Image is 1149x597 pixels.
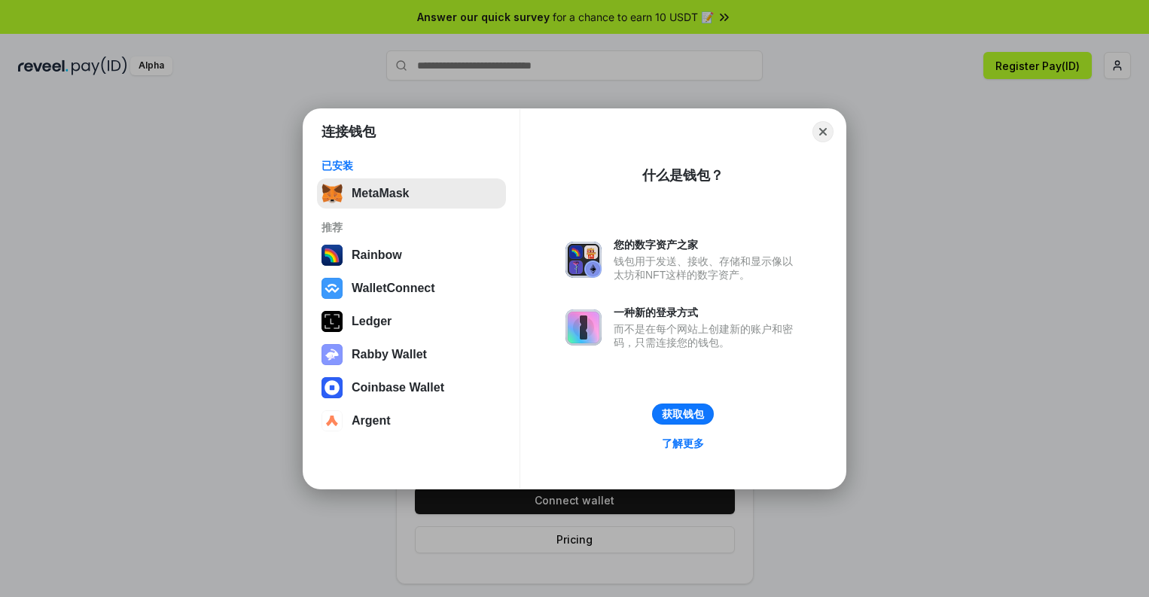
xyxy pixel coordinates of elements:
img: svg+xml,%3Csvg%20width%3D%22120%22%20height%3D%22120%22%20viewBox%3D%220%200%20120%20120%22%20fil... [322,245,343,266]
button: Coinbase Wallet [317,373,506,403]
div: Coinbase Wallet [352,381,444,394]
img: svg+xml,%3Csvg%20width%3D%2228%22%20height%3D%2228%22%20viewBox%3D%220%200%2028%2028%22%20fill%3D... [322,377,343,398]
img: svg+xml,%3Csvg%20xmlns%3D%22http%3A%2F%2Fwww.w3.org%2F2000%2Fsvg%22%20fill%3D%22none%22%20viewBox... [565,309,602,346]
img: svg+xml,%3Csvg%20xmlns%3D%22http%3A%2F%2Fwww.w3.org%2F2000%2Fsvg%22%20fill%3D%22none%22%20viewBox... [322,344,343,365]
div: 钱包用于发送、接收、存储和显示像以太坊和NFT这样的数字资产。 [614,254,800,282]
img: svg+xml,%3Csvg%20width%3D%2228%22%20height%3D%2228%22%20viewBox%3D%220%200%2028%2028%22%20fill%3D... [322,410,343,431]
div: Rabby Wallet [352,348,427,361]
button: Rabby Wallet [317,340,506,370]
h1: 连接钱包 [322,123,376,141]
button: 获取钱包 [652,404,714,425]
button: WalletConnect [317,273,506,303]
div: 而不是在每个网站上创建新的账户和密码，只需连接您的钱包。 [614,322,800,349]
div: 获取钱包 [662,407,704,421]
img: svg+xml,%3Csvg%20width%3D%2228%22%20height%3D%2228%22%20viewBox%3D%220%200%2028%2028%22%20fill%3D... [322,278,343,299]
button: Ledger [317,306,506,337]
div: 一种新的登录方式 [614,306,800,319]
div: WalletConnect [352,282,435,295]
img: svg+xml,%3Csvg%20xmlns%3D%22http%3A%2F%2Fwww.w3.org%2F2000%2Fsvg%22%20fill%3D%22none%22%20viewBox... [565,242,602,278]
div: Rainbow [352,248,402,262]
div: MetaMask [352,187,409,200]
div: 了解更多 [662,437,704,450]
a: 了解更多 [653,434,713,453]
button: Rainbow [317,240,506,270]
img: svg+xml,%3Csvg%20fill%3D%22none%22%20height%3D%2233%22%20viewBox%3D%220%200%2035%2033%22%20width%... [322,183,343,204]
div: 已安装 [322,159,501,172]
div: Ledger [352,315,392,328]
img: svg+xml,%3Csvg%20xmlns%3D%22http%3A%2F%2Fwww.w3.org%2F2000%2Fsvg%22%20width%3D%2228%22%20height%3... [322,311,343,332]
button: MetaMask [317,178,506,209]
button: Close [812,121,834,142]
button: Argent [317,406,506,436]
div: 推荐 [322,221,501,234]
div: 您的数字资产之家 [614,238,800,251]
div: Argent [352,414,391,428]
div: 什么是钱包？ [642,166,724,184]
